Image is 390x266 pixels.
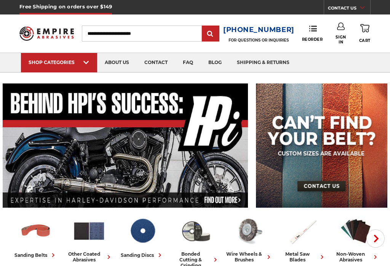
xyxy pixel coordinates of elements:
a: sanding belts [12,215,59,259]
div: metal saw blades [279,251,326,263]
a: Reorder [302,25,323,42]
a: non-woven abrasives [332,215,379,263]
a: sanding discs [119,215,166,259]
img: Other Coated Abrasives [72,215,106,247]
div: non-woven abrasives [332,251,379,263]
div: sanding belts [14,251,57,259]
img: Sanding Discs [126,215,159,247]
img: Wire Wheels & Brushes [232,215,266,247]
a: Cart [359,22,371,44]
a: CONTACT US [328,4,370,14]
a: shipping & returns [229,53,297,72]
a: contact [137,53,175,72]
a: wire wheels & brushes [225,215,273,263]
img: Sanding Belts [19,215,53,247]
img: Banner for an interview featuring Horsepower Inc who makes Harley performance upgrades featured o... [3,83,248,208]
a: [PHONE_NUMBER] [223,24,294,35]
a: metal saw blades [279,215,326,263]
a: other coated abrasives [66,215,113,263]
input: Submit [203,26,218,42]
img: Empire Abrasives [19,23,74,44]
a: faq [175,53,201,72]
button: Next [366,229,385,248]
a: blog [201,53,229,72]
div: sanding discs [121,251,164,259]
span: Reorder [302,37,323,42]
img: Bonded Cutting & Grinding [179,215,213,247]
a: about us [97,53,137,72]
span: Sign In [333,35,349,45]
img: promo banner for custom belts. [256,83,388,208]
img: Metal Saw Blades [286,215,319,247]
div: SHOP CATEGORIES [29,59,90,65]
div: other coated abrasives [66,251,113,263]
img: Non-woven Abrasives [339,215,372,247]
span: Cart [359,38,371,43]
p: FOR QUESTIONS OR INQUIRIES [223,38,294,43]
div: wire wheels & brushes [225,251,273,263]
